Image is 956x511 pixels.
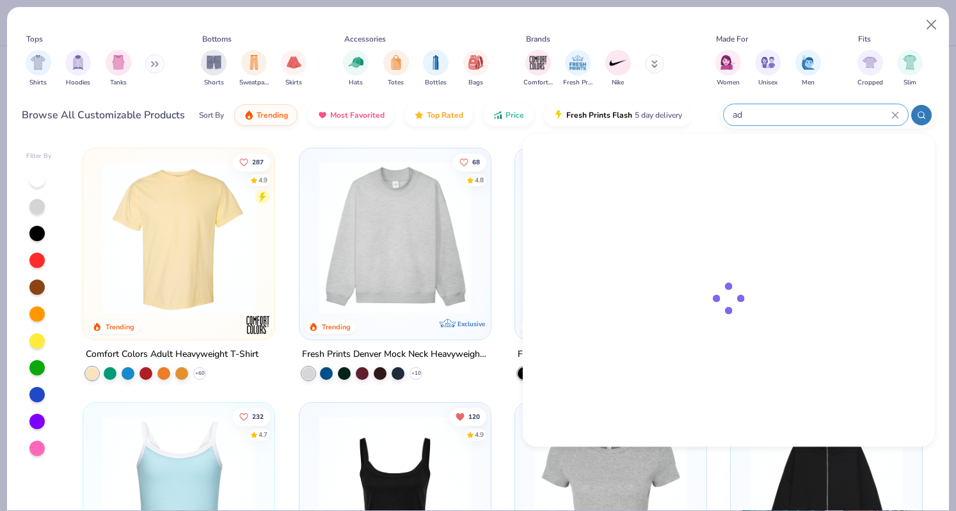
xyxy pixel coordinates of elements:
img: Unisex Image [761,55,776,70]
button: filter button [239,50,269,88]
img: Cropped Image [863,55,877,70]
img: Bottles Image [429,55,443,70]
span: Tanks [110,78,127,88]
span: Men [802,78,815,88]
div: filter for Hoodies [65,50,91,88]
div: Made For [716,33,748,45]
span: Hats [349,78,363,88]
img: Totes Image [389,55,403,70]
img: Shirts Image [31,55,45,70]
input: Try "T-Shirt" [731,107,891,122]
img: Sweatpants Image [247,55,261,70]
div: Accessories [344,33,386,45]
img: Comfort Colors Image [529,53,548,72]
span: Fresh Prints [563,78,593,88]
span: 5 day delivery [635,108,682,123]
div: 4.9 [474,430,483,440]
span: Slim [904,78,916,88]
div: filter for Sweatpants [239,50,269,88]
button: Fresh Prints Flash5 day delivery [544,104,692,126]
div: filter for Shorts [201,50,227,88]
button: Unlike [449,408,486,426]
span: Bottles [425,78,447,88]
span: 120 [468,414,479,420]
div: Sort By [199,109,224,121]
span: 287 [252,159,264,165]
span: + 10 [411,370,420,377]
img: trending.gif [244,110,254,120]
span: Nike [612,78,624,88]
div: filter for Nike [605,50,631,88]
span: Hoodies [66,78,90,88]
img: Skirts Image [287,55,301,70]
button: filter button [65,50,91,88]
div: filter for Men [795,50,821,88]
div: filter for Bags [463,50,489,88]
span: Unisex [758,78,777,88]
span: Sweatpants [239,78,269,88]
button: filter button [563,50,593,88]
button: filter button [26,50,51,88]
button: filter button [795,50,821,88]
button: filter button [523,50,553,88]
div: filter for Fresh Prints [563,50,593,88]
button: Like [233,153,270,171]
div: filter for Totes [383,50,409,88]
span: Trending [257,110,288,120]
span: Bags [468,78,483,88]
span: Shorts [204,78,224,88]
button: Close [920,13,944,37]
span: Totes [388,78,404,88]
div: filter for Skirts [281,50,307,88]
img: TopRated.gif [414,110,424,120]
div: Bottoms [202,33,232,45]
div: filter for Bottles [423,50,449,88]
img: Shorts Image [207,55,221,70]
button: filter button [423,50,449,88]
div: 4.9 [259,175,267,185]
button: filter button [897,50,923,88]
span: Cropped [857,78,883,88]
div: Tops [26,33,43,45]
img: Hats Image [349,55,363,70]
button: Like [452,153,486,171]
span: Exclusive [458,320,485,328]
div: Fresh Prints Denver Mock Neck Heavyweight Sweatshirt [302,347,488,363]
div: filter for Tanks [106,50,131,88]
img: flash.gif [554,110,564,120]
div: Fresh Prints Boston Heavyweight Hoodie [518,347,685,363]
div: Comfort Colors Adult Heavyweight T-Shirt [86,347,259,363]
span: Most Favorited [330,110,385,120]
img: Fresh Prints Image [568,53,587,72]
div: Filter By [26,152,52,161]
img: Slim Image [903,55,917,70]
span: Comfort Colors [523,78,553,88]
button: filter button [463,50,489,88]
div: filter for Hats [343,50,369,88]
img: f5d85501-0dbb-4ee4-b115-c08fa3845d83 [312,161,478,314]
button: Most Favorited [308,104,394,126]
div: filter for Women [715,50,741,88]
div: 4.7 [259,430,267,440]
img: Men Image [801,55,815,70]
div: Browse All Customizable Products [22,107,185,123]
button: filter button [605,50,631,88]
img: Tanks Image [111,55,125,70]
img: a90f7c54-8796-4cb2-9d6e-4e9644cfe0fe [478,161,644,314]
span: + 60 [195,370,205,377]
div: filter for Slim [897,50,923,88]
div: filter for Cropped [857,50,883,88]
div: 4.8 [474,175,483,185]
span: 232 [252,414,264,420]
span: 68 [472,159,479,165]
div: Fits [858,33,871,45]
img: Bags Image [468,55,482,70]
button: Trending [234,104,298,126]
div: filter for Unisex [755,50,781,88]
button: filter button [106,50,131,88]
button: filter button [343,50,369,88]
button: Price [483,104,534,126]
div: filter for Comfort Colors [523,50,553,88]
button: Like [233,408,270,426]
button: filter button [715,50,741,88]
